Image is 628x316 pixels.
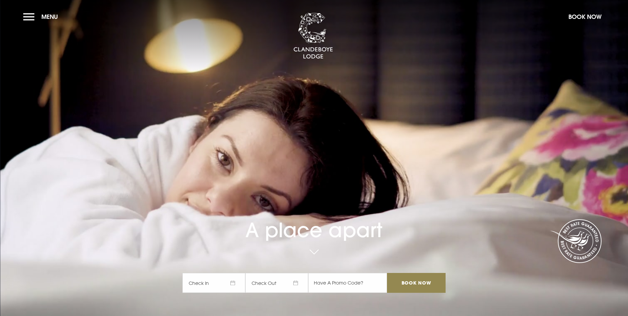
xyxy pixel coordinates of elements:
[245,273,308,293] span: Check Out
[23,10,61,24] button: Menu
[182,273,245,293] span: Check In
[182,199,445,242] h1: A place apart
[565,10,605,24] button: Book Now
[41,13,58,21] span: Menu
[293,13,333,59] img: Clandeboye Lodge
[387,273,445,293] input: Book Now
[308,273,387,293] input: Have A Promo Code?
